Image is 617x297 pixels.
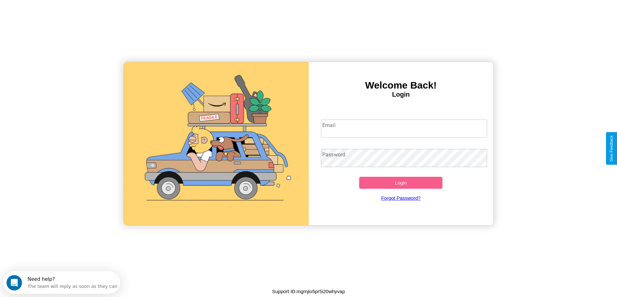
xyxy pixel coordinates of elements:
iframe: Intercom live chat [6,275,22,291]
button: Login [359,177,442,189]
img: gif [124,62,309,225]
div: Need help? [24,5,114,11]
iframe: Intercom live chat discovery launcher [3,271,120,294]
h4: Login [309,91,494,98]
a: Forgot Password? [318,189,484,207]
div: Give Feedback [609,135,614,162]
div: The team will reply as soon as they can [24,11,114,17]
h3: Welcome Back! [309,80,494,91]
p: Support ID: mgmjio5pr5i20whyvap [272,287,345,296]
div: Open Intercom Messenger [3,3,120,20]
